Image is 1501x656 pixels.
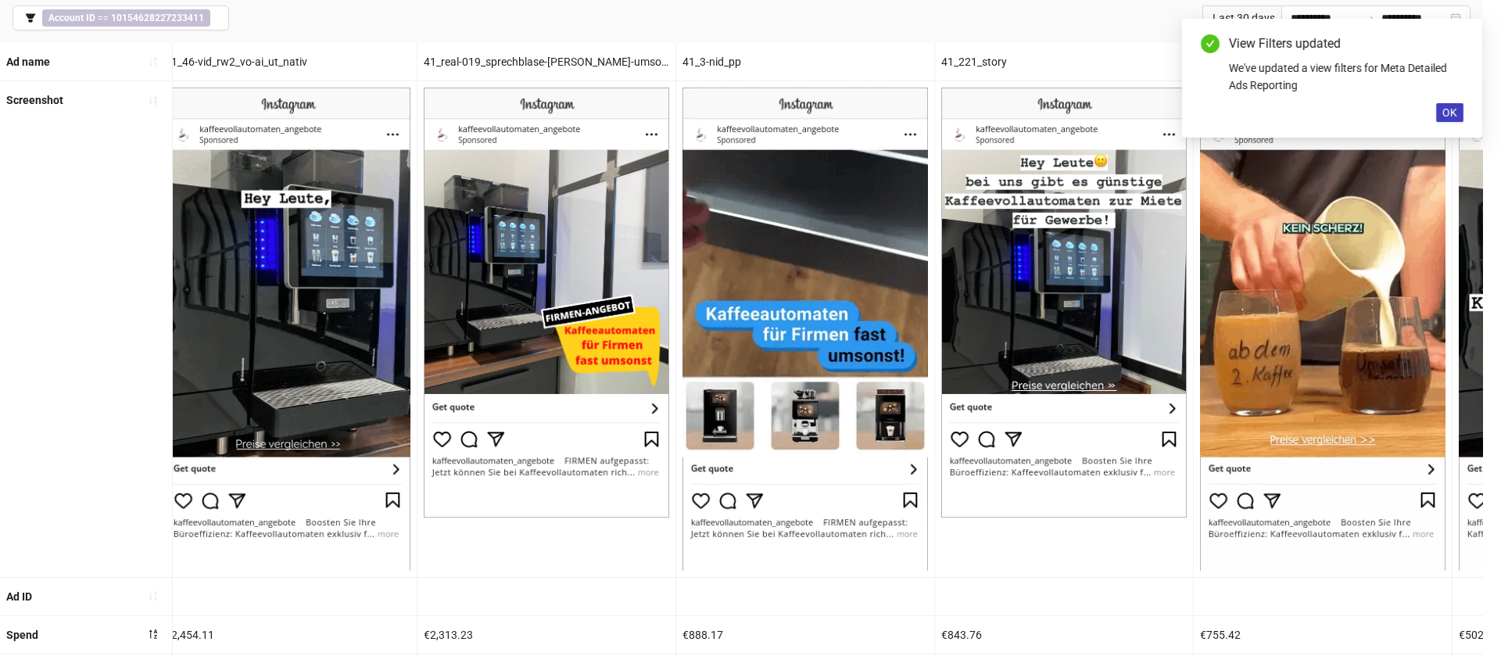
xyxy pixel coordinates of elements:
span: check-circle [1201,34,1220,53]
span: OK [1442,106,1457,119]
a: Close [1446,34,1463,52]
button: OK [1436,103,1463,122]
div: View Filters updated [1229,34,1463,53]
div: We've updated a view filters for Meta Detailed Ads Reporting [1229,59,1463,94]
